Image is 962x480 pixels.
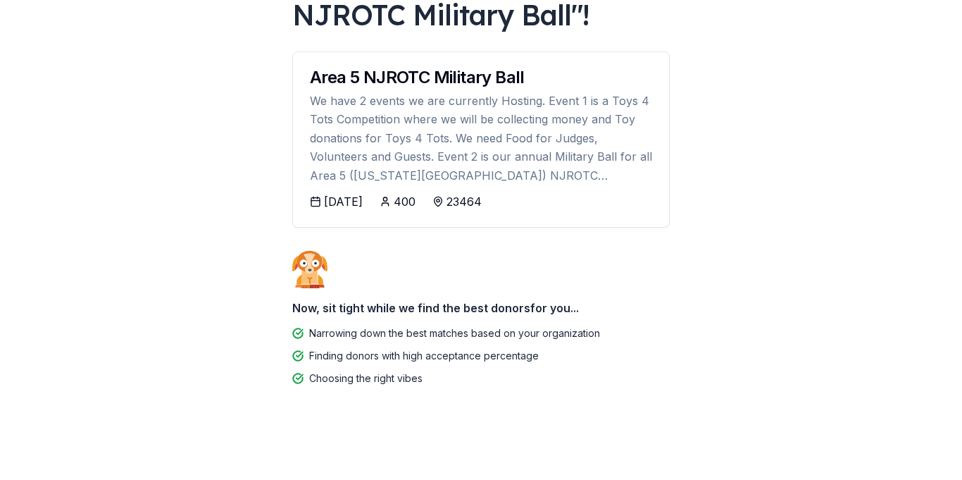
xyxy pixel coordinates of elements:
div: 23464 [446,193,482,210]
div: Area 5 NJROTC Military Ball [310,69,652,86]
div: We have 2 events we are currently Hosting. Event 1 is a Toys 4 Tots Competition where we will be ... [310,92,652,185]
div: [DATE] [324,193,363,210]
div: Finding donors with high acceptance percentage [309,347,539,364]
div: Choosing the right vibes [309,370,423,387]
img: Dog waiting patiently [292,250,327,288]
div: Narrowing down the best matches based on your organization [309,325,600,342]
div: Now, sit tight while we find the best donors for you... [292,294,670,322]
div: 400 [394,193,416,210]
